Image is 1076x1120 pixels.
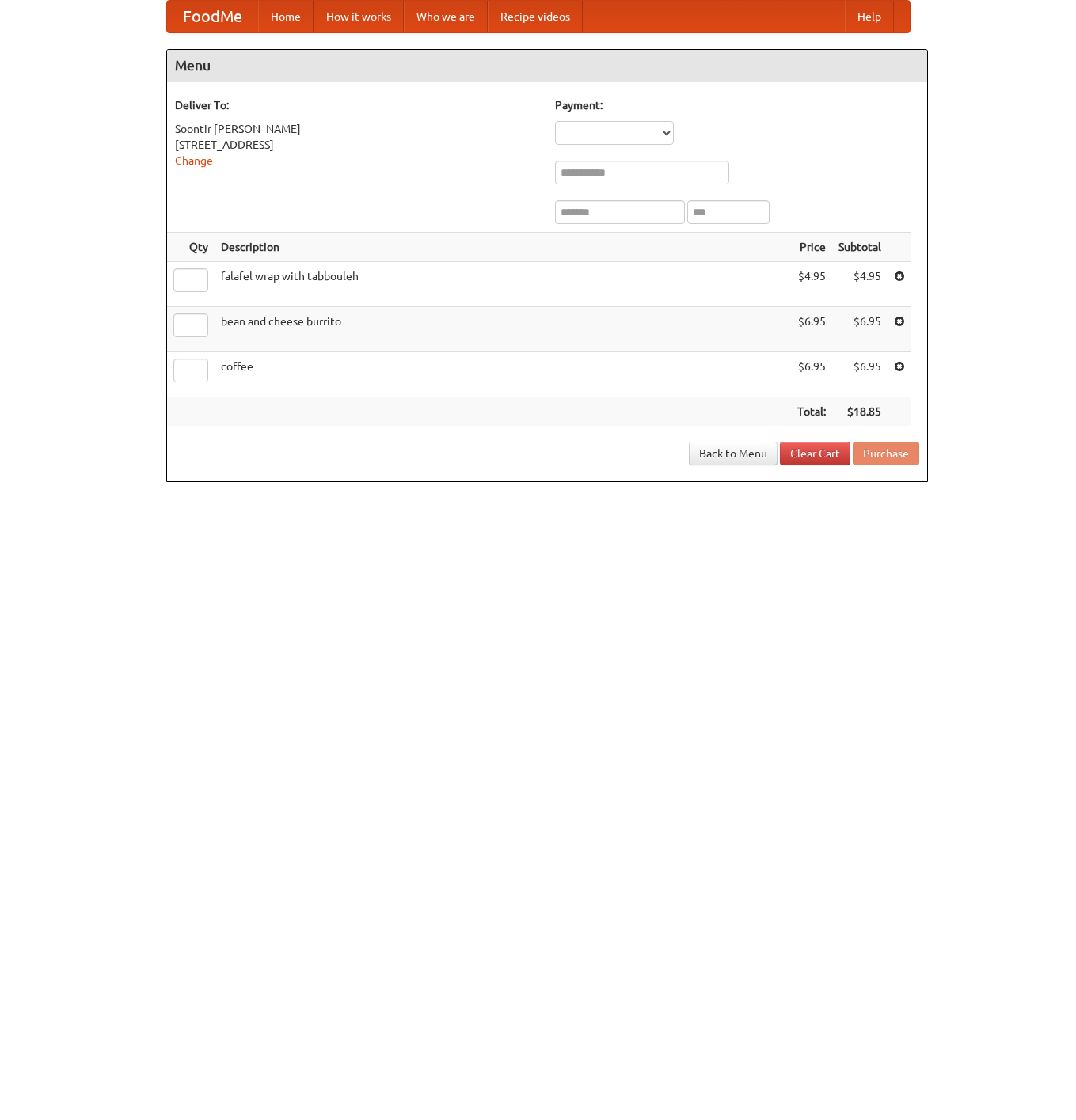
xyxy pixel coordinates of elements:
[832,352,888,397] td: $6.95
[832,233,888,262] th: Subtotal
[791,233,832,262] th: Price
[314,1,404,32] a: How it works
[791,262,832,307] td: $4.95
[791,352,832,397] td: $6.95
[215,352,791,397] td: coffee
[488,1,583,32] a: Recipe videos
[832,262,888,307] td: $4.95
[845,1,894,32] a: Help
[167,233,215,262] th: Qty
[215,307,791,352] td: bean and cheese burrito
[404,1,488,32] a: Who we are
[175,154,213,167] a: Change
[175,137,539,153] div: [STREET_ADDRESS]
[853,442,919,465] button: Purchase
[258,1,314,32] a: Home
[689,442,778,465] a: Back to Menu
[167,50,927,82] h4: Menu
[832,397,888,427] th: $18.85
[832,307,888,352] td: $6.95
[175,97,539,113] h5: Deliver To:
[791,397,832,427] th: Total:
[780,442,850,465] a: Clear Cart
[167,1,258,32] a: FoodMe
[215,233,791,262] th: Description
[215,262,791,307] td: falafel wrap with tabbouleh
[791,307,832,352] td: $6.95
[175,121,539,137] div: Soontir [PERSON_NAME]
[555,97,919,113] h5: Payment:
